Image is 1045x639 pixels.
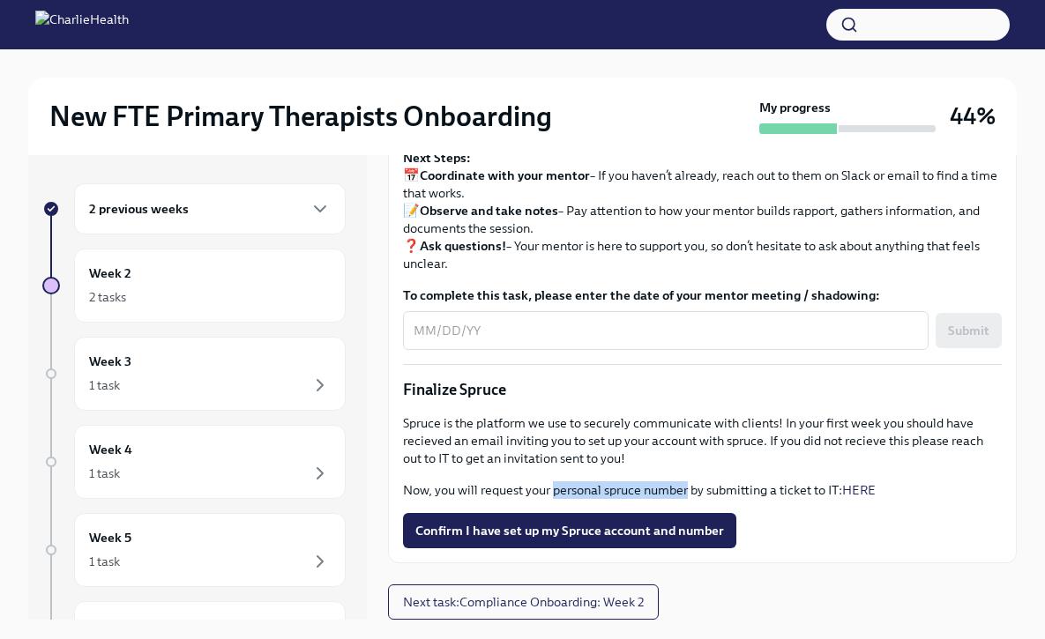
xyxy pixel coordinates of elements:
button: Confirm I have set up my Spruce account and number [403,513,736,548]
p: Now, you will request your personal spruce number by submitting a ticket to IT: [403,481,1002,499]
h6: Week 3 [89,352,131,371]
a: Week 31 task [42,337,346,411]
h6: Week 6 [89,616,132,635]
span: Confirm I have set up my Spruce account and number [415,522,724,539]
p: Finalize Spruce [403,379,1002,400]
strong: Ask questions! [420,238,506,254]
h2: New FTE Primary Therapists Onboarding [49,99,552,134]
label: To complete this task, please enter the date of your mentor meeting / shadowing: [403,286,1002,304]
h3: 44% [950,100,996,132]
div: 1 task [89,376,120,394]
div: 2 previous weeks [74,183,346,234]
button: Next task:Compliance Onboarding: Week 2 [388,584,659,620]
a: Week 51 task [42,513,346,587]
strong: My progress [759,99,831,116]
a: Week 41 task [42,425,346,499]
h6: Week 2 [89,264,131,283]
span: Next task : Compliance Onboarding: Week 2 [403,593,644,611]
strong: Observe and take notes [420,203,558,219]
a: Week 22 tasks [42,249,346,323]
p: 📅 – If you haven’t already, reach out to them on Slack or email to find a time that works. 📝 – Pa... [403,149,1002,272]
img: CharlieHealth [35,11,129,39]
h6: Week 4 [89,440,132,459]
h6: Week 5 [89,528,131,547]
strong: Coordinate with your mentor [420,167,590,183]
div: 1 task [89,553,120,570]
div: 2 tasks [89,288,126,306]
a: HERE [842,482,876,498]
p: Spruce is the platform we use to securely communicate with clients! In your first week you should... [403,414,1002,467]
h6: 2 previous weeks [89,199,189,219]
div: 1 task [89,464,120,482]
strong: Next Steps: [403,150,471,166]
